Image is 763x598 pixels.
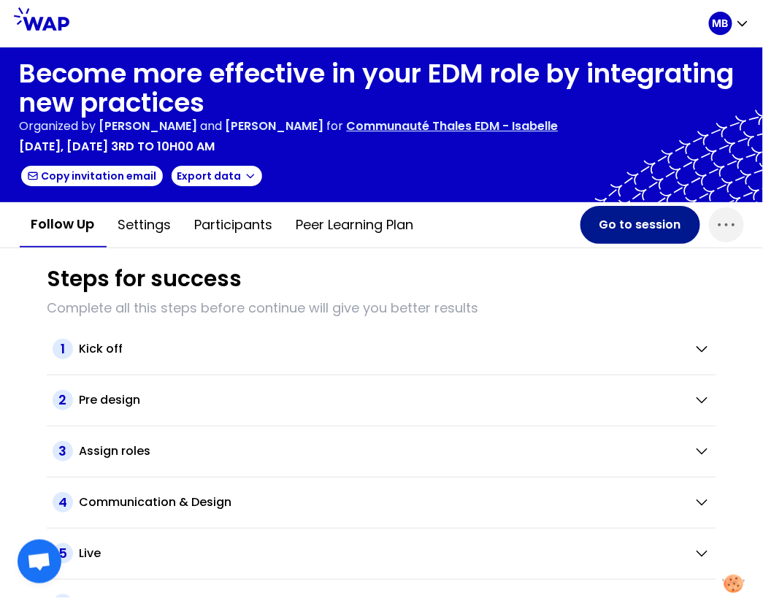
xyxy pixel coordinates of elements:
[20,164,164,188] button: Copy invitation email
[53,390,710,410] button: 2Pre design
[327,118,344,135] p: for
[285,203,426,247] button: Peer learning plan
[79,494,231,511] h2: Communication & Design
[79,545,101,562] h2: Live
[20,202,107,248] button: Follow up
[53,390,73,410] span: 2
[53,441,73,461] span: 3
[183,203,285,247] button: Participants
[79,391,140,409] h2: Pre design
[53,441,710,461] button: 3Assign roles
[53,339,710,359] button: 1Kick off
[18,540,61,583] a: Ouvrir le chat
[20,118,96,135] p: Organized by
[580,206,700,244] button: Go to session
[47,298,716,318] p: Complete all this steps before continue will give you better results
[79,442,150,460] h2: Assign roles
[20,59,744,118] h1: Become more effective in your EDM role by integrating new practices
[53,339,73,359] span: 1
[20,138,215,156] p: [DATE], [DATE] 3rd to 10h00 am
[53,543,73,564] span: 5
[347,118,559,135] p: Communauté Thales EDM - Isabelle
[107,203,183,247] button: Settings
[226,118,324,134] span: [PERSON_NAME]
[99,118,324,135] p: and
[53,492,73,513] span: 4
[709,12,750,35] button: MB
[53,543,710,564] button: 5Live
[170,164,264,188] button: Export data
[713,16,729,31] p: MB
[53,492,710,513] button: 4Communication & Design
[99,118,198,134] span: [PERSON_NAME]
[47,266,242,292] h1: Steps for success
[79,340,123,358] h2: Kick off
